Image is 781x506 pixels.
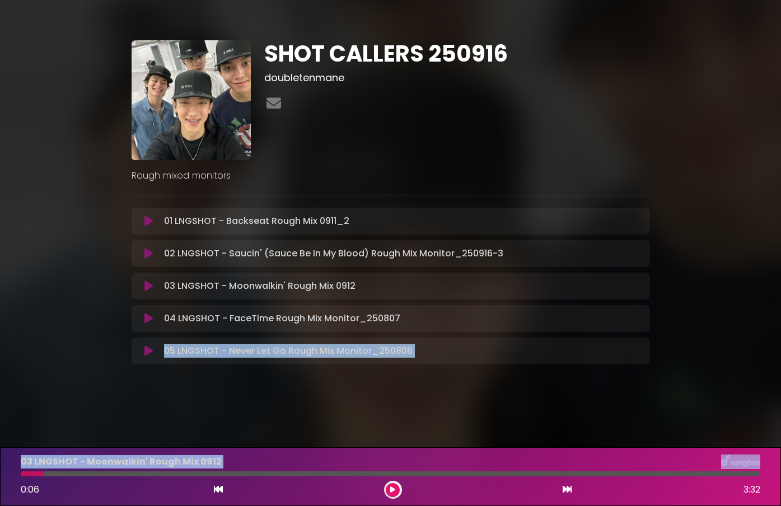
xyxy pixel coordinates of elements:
p: 04 LNGSHOT - FaceTime Rough Mix Monitor_250807 [164,312,400,325]
p: 03 LNGSHOT - Moonwalkin' Rough Mix 0912 [164,279,356,293]
p: Rough mixed monitors [132,169,650,182]
h1: SHOT CALLERS 250916 [264,40,650,67]
img: EhfZEEfJT4ehH6TTm04u [132,40,251,160]
p: 01 LNGSHOT - Backseat Rough Mix 0911_2 [164,214,349,228]
p: 02 LNGSHOT - Saucin' (Sauce Be In My Blood) Rough Mix Monitor_250916-3 [164,247,503,260]
h3: doubletenmane [264,72,650,84]
p: 05 LNGSHOT - Never Let Go Rough Mix Monitor_250806 [164,344,413,358]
